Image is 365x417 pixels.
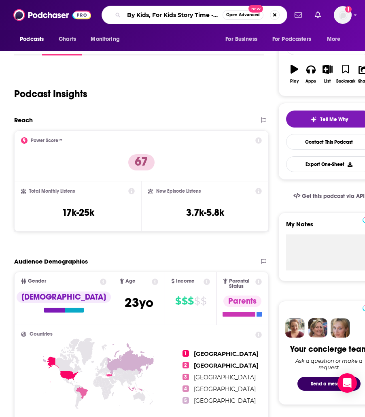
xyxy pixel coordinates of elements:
span: 2 [182,362,189,368]
button: Bookmark [336,60,356,89]
h2: Power Score™ [31,138,62,143]
h3: 3.7k-5.8k [186,206,224,219]
span: For Business [225,34,257,45]
span: Tell Me Why [320,116,348,123]
button: Send a message [297,377,361,391]
span: Gender [28,279,46,284]
div: [DEMOGRAPHIC_DATA] [17,291,111,303]
img: Jules Profile [331,318,350,338]
span: 3 [182,374,189,380]
span: Charts [59,34,76,45]
span: $ [175,295,181,308]
a: Charts [53,32,81,47]
img: Podchaser - Follow, Share and Rate Podcasts [13,7,91,23]
span: 5 [182,397,189,404]
span: New [248,5,263,13]
button: open menu [267,32,323,47]
div: Open Intercom Messenger [337,373,357,393]
div: Apps [306,79,316,84]
button: open menu [220,32,267,47]
button: open menu [85,32,130,47]
span: Open Advanced [226,13,260,17]
h1: Podcast Insights [14,88,87,100]
span: Get this podcast via API [302,193,365,200]
svg: Add a profile image [345,6,352,13]
img: Barbara Profile [308,318,327,338]
img: User Profile [334,6,352,24]
input: Search podcasts, credits, & more... [124,9,223,21]
div: Parents [223,296,261,307]
button: Play [286,60,303,89]
button: Apps [303,60,319,89]
span: [GEOGRAPHIC_DATA] [194,397,256,404]
button: Show profile menu [334,6,352,24]
span: Income [176,279,195,284]
span: $ [188,295,193,308]
h3: 17k-25k [62,206,94,219]
span: Countries [30,332,53,337]
span: 1 [182,350,189,357]
span: 23 yo [125,295,153,311]
span: Logged in as sarahhallprinc [334,6,352,24]
span: $ [201,295,206,308]
span: Age [125,279,136,284]
button: open menu [321,32,351,47]
span: More [327,34,341,45]
h2: Total Monthly Listens [29,188,75,194]
a: Show notifications dropdown [291,8,305,22]
span: $ [182,295,187,308]
div: Play [290,79,299,84]
h2: New Episode Listens [156,188,201,194]
p: 67 [128,154,155,170]
button: open menu [14,32,54,47]
img: tell me why sparkle [310,116,317,123]
h2: Reach [14,116,33,124]
span: Monitoring [91,34,119,45]
span: $ [194,295,200,308]
span: [GEOGRAPHIC_DATA] [194,374,256,381]
span: Podcasts [20,34,44,45]
span: [GEOGRAPHIC_DATA] [194,385,256,393]
div: List [324,79,331,84]
div: Bookmark [336,79,355,84]
div: Search podcasts, credits, & more... [102,6,287,24]
a: Show notifications dropdown [312,8,324,22]
span: For Podcasters [272,34,311,45]
button: Open AdvancedNew [223,10,263,20]
span: Parental Status [229,279,254,289]
span: 4 [182,385,189,392]
span: [GEOGRAPHIC_DATA] [194,362,259,369]
img: Sydney Profile [285,318,305,338]
span: [GEOGRAPHIC_DATA] [194,350,259,357]
h2: Audience Demographics [14,257,88,265]
button: List [319,60,336,89]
